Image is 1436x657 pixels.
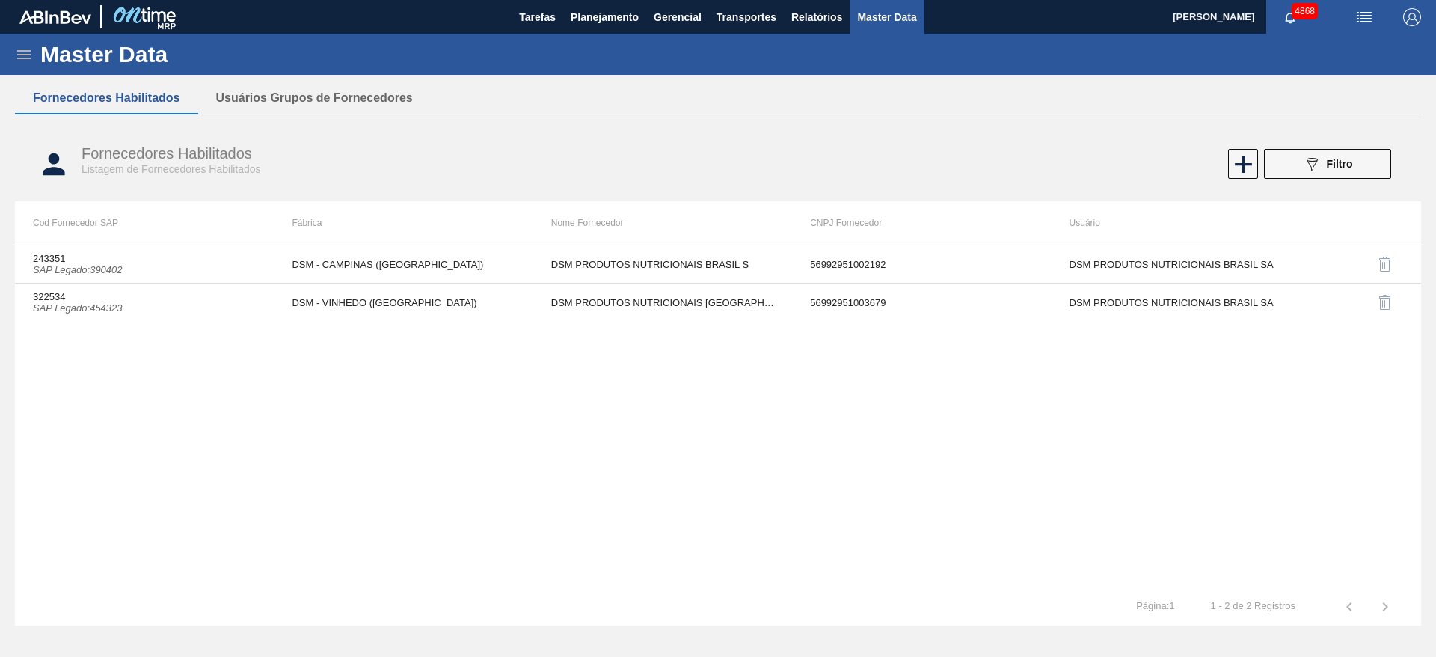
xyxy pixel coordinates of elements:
[15,284,274,322] td: 322534
[1256,149,1399,179] div: Filtrar Fornecedor
[1328,246,1403,282] div: Desabilitar Fornecedor
[198,82,431,114] button: Usuários Grupos de Fornecedores
[571,8,639,26] span: Planejamento
[857,8,916,26] span: Master Data
[1118,588,1192,612] td: Página : 1
[1052,284,1310,322] td: DSM PRODUTOS NUTRICIONAIS BRASIL SA
[717,8,776,26] span: Transportes
[1227,149,1256,179] div: Novo Fornecedor
[274,245,533,284] td: DSM - CAMPINAS ([GEOGRAPHIC_DATA])
[15,245,274,284] td: 243351
[1376,255,1394,273] img: delete-icon
[792,201,1051,245] th: CNPJ Fornecedor
[1367,284,1403,320] button: delete-icon
[1292,3,1318,19] span: 4868
[533,245,792,284] td: DSM PRODUTOS NUTRICIONAIS BRASIL S
[519,8,556,26] span: Tarefas
[1376,293,1394,311] img: delete-icon
[33,302,123,314] i: SAP Legado : 454323
[82,163,261,175] span: Listagem de Fornecedores Habilitados
[1367,246,1403,282] button: delete-icon
[792,245,1051,284] td: 56992951002192
[1052,201,1310,245] th: Usuário
[1193,588,1313,612] td: 1 - 2 de 2 Registros
[1052,245,1310,284] td: DSM PRODUTOS NUTRICIONAIS BRASIL SA
[19,10,91,24] img: TNhmsLtSVTkK8tSr43FrP2fwEKptu5GPRR3wAAAABJRU5ErkJggg==
[533,201,792,245] th: Nome Fornecedor
[15,201,274,245] th: Cod Fornecedor SAP
[15,82,198,114] button: Fornecedores Habilitados
[1403,8,1421,26] img: Logout
[791,8,842,26] span: Relatórios
[1266,7,1314,28] button: Notificações
[1327,158,1353,170] span: Filtro
[654,8,702,26] span: Gerencial
[82,145,252,162] span: Fornecedores Habilitados
[274,201,533,245] th: Fábrica
[40,46,306,63] h1: Master Data
[533,284,792,322] td: DSM PRODUTOS NUTRICIONAIS [GEOGRAPHIC_DATA]
[1355,8,1373,26] img: userActions
[792,284,1051,322] td: 56992951003679
[33,264,123,275] i: SAP Legado : 390402
[1264,149,1391,179] button: Filtro
[274,284,533,322] td: DSM - VINHEDO ([GEOGRAPHIC_DATA])
[1328,284,1403,320] div: Desabilitar Fornecedor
